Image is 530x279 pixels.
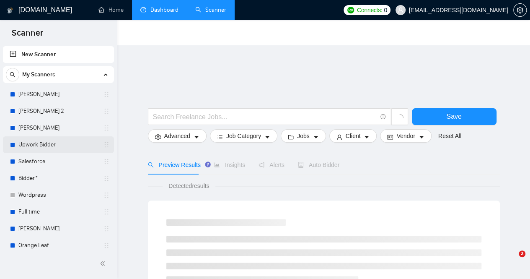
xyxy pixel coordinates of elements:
span: 2 [519,250,525,257]
span: Alerts [259,162,284,168]
span: holder [103,192,110,198]
span: holder [103,225,110,232]
li: New Scanner [3,46,114,63]
a: Bidder* [18,170,98,187]
input: Search Freelance Jobs... [153,112,377,122]
span: caret-down [313,134,319,140]
span: holder [103,175,110,182]
span: user [336,134,342,140]
button: search [6,68,19,81]
span: folder [288,134,294,140]
a: Upwork Bidder [18,136,98,153]
span: Detected results [163,181,215,190]
span: caret-down [194,134,199,140]
span: loading [396,114,403,122]
span: holder [103,91,110,98]
span: robot [298,162,304,168]
button: folderJobscaret-down [281,129,326,143]
div: Tooltip anchor [204,161,212,168]
span: notification [259,162,264,168]
span: Auto Bidder [298,162,339,168]
span: holder [103,209,110,215]
span: holder [103,108,110,115]
button: userClientcaret-down [329,129,377,143]
a: Reset All [438,131,461,141]
span: Preview Results [148,162,201,168]
a: [PERSON_NAME] [18,120,98,136]
span: holder [103,141,110,148]
span: double-left [100,259,108,268]
span: setting [155,134,161,140]
span: Insights [214,162,245,168]
span: Vendor [396,131,415,141]
span: Job Category [226,131,261,141]
span: holder [103,158,110,165]
span: search [6,72,19,78]
span: search [148,162,154,168]
span: Advanced [164,131,190,141]
span: My Scanners [22,66,55,83]
a: Wordpress [18,187,98,203]
span: area-chart [214,162,220,168]
span: Jobs [297,131,310,141]
span: caret-down [264,134,270,140]
button: idcardVendorcaret-down [380,129,431,143]
span: caret-down [419,134,424,140]
button: settingAdvancedcaret-down [148,129,207,143]
span: bars [217,134,223,140]
a: Orange Leaf [18,237,98,254]
iframe: Intercom live chat [502,250,522,271]
a: [PERSON_NAME] [18,86,98,103]
span: info-circle [380,114,386,120]
button: barsJob Categorycaret-down [210,129,277,143]
a: [PERSON_NAME] [18,220,98,237]
span: holder [103,125,110,131]
a: New Scanner [10,46,107,63]
a: Full time [18,203,98,220]
span: idcard [387,134,393,140]
button: Save [412,108,496,125]
span: holder [103,242,110,249]
span: caret-down [364,134,370,140]
span: Client [346,131,361,141]
a: Salesforce [18,153,98,170]
a: [PERSON_NAME] 2 [18,103,98,120]
span: Save [446,111,461,122]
